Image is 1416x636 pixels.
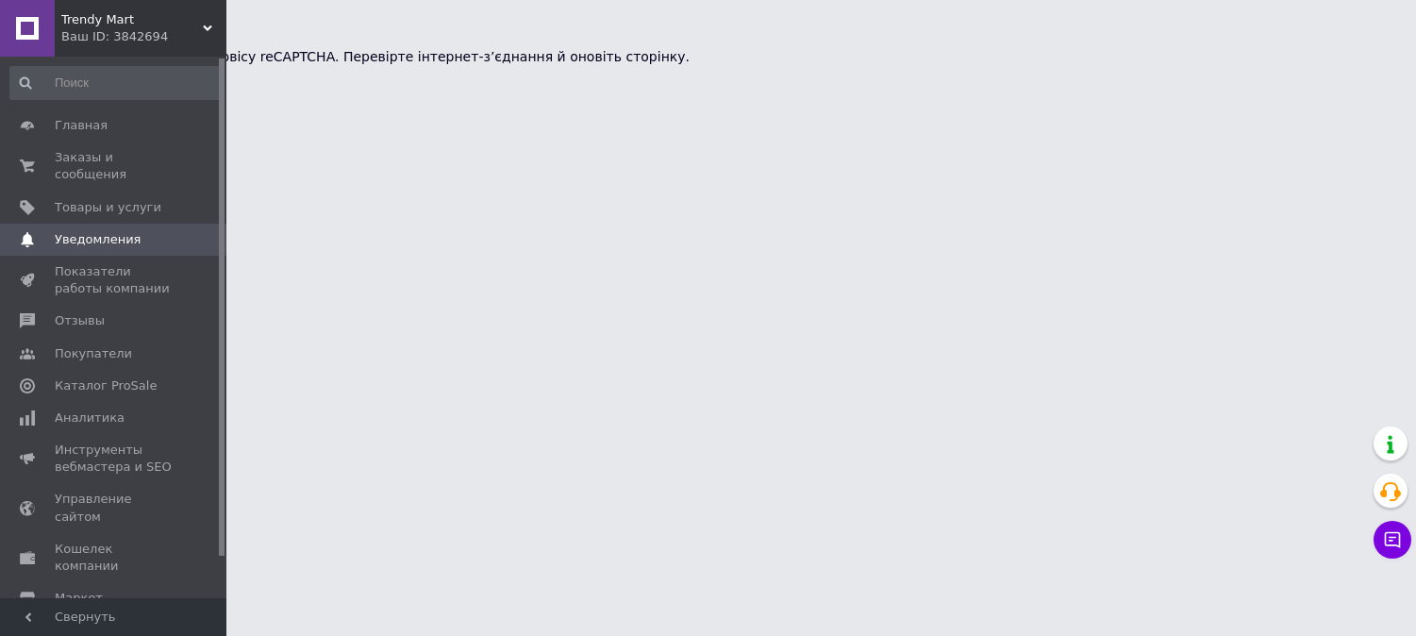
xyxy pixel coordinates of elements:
[55,149,175,183] span: Заказы и сообщения
[55,410,125,427] span: Аналитика
[61,28,226,45] div: Ваш ID: 3842694
[9,66,223,100] input: Поиск
[55,117,108,134] span: Главная
[1374,521,1411,559] button: Чат с покупателем
[55,263,175,297] span: Показатели работы компании
[55,377,157,394] span: Каталог ProSale
[55,442,175,476] span: Инструменты вебмастера и SEO
[55,541,175,575] span: Кошелек компании
[61,11,203,28] span: Trendy Mart
[55,231,141,248] span: Уведомления
[55,345,132,362] span: Покупатели
[55,199,161,216] span: Товары и услуги
[55,590,103,607] span: Маркет
[55,312,105,329] span: Отзывы
[55,491,175,525] span: Управление сайтом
